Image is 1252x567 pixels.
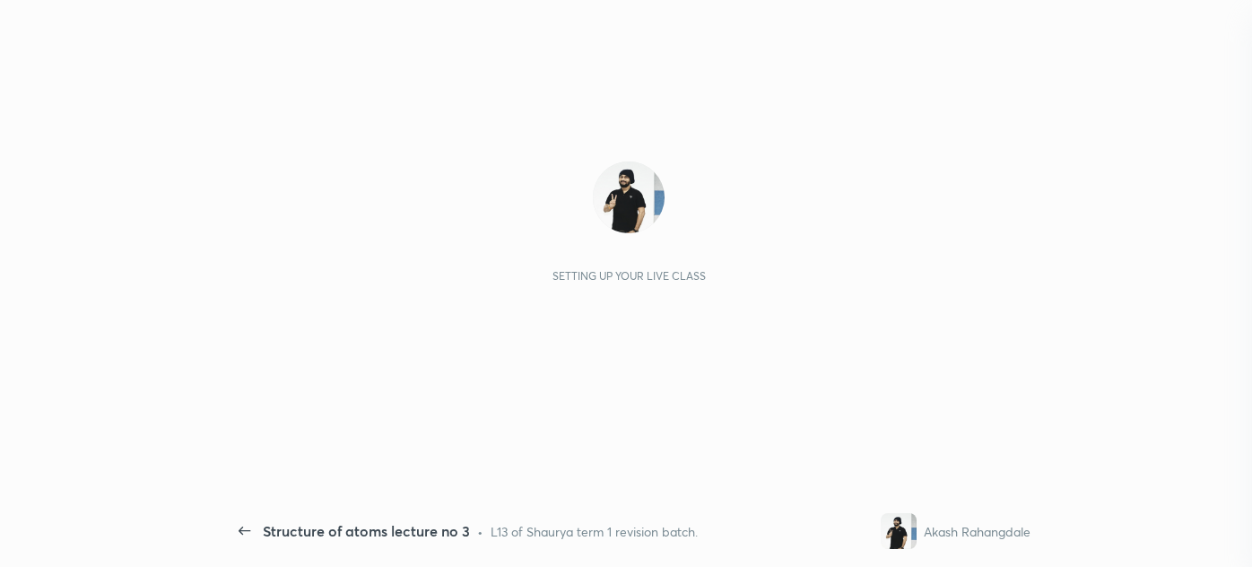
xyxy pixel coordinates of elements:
[477,522,483,541] div: •
[924,522,1030,541] div: Akash Rahangdale
[593,161,665,233] img: 8f727a4dc88941a88946b79831ce2c15.jpg
[491,522,698,541] div: L13 of Shaurya term 1 revision batch.
[263,520,470,542] div: Structure of atoms lecture no 3
[881,513,917,549] img: 8f727a4dc88941a88946b79831ce2c15.jpg
[552,269,706,283] div: Setting up your live class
